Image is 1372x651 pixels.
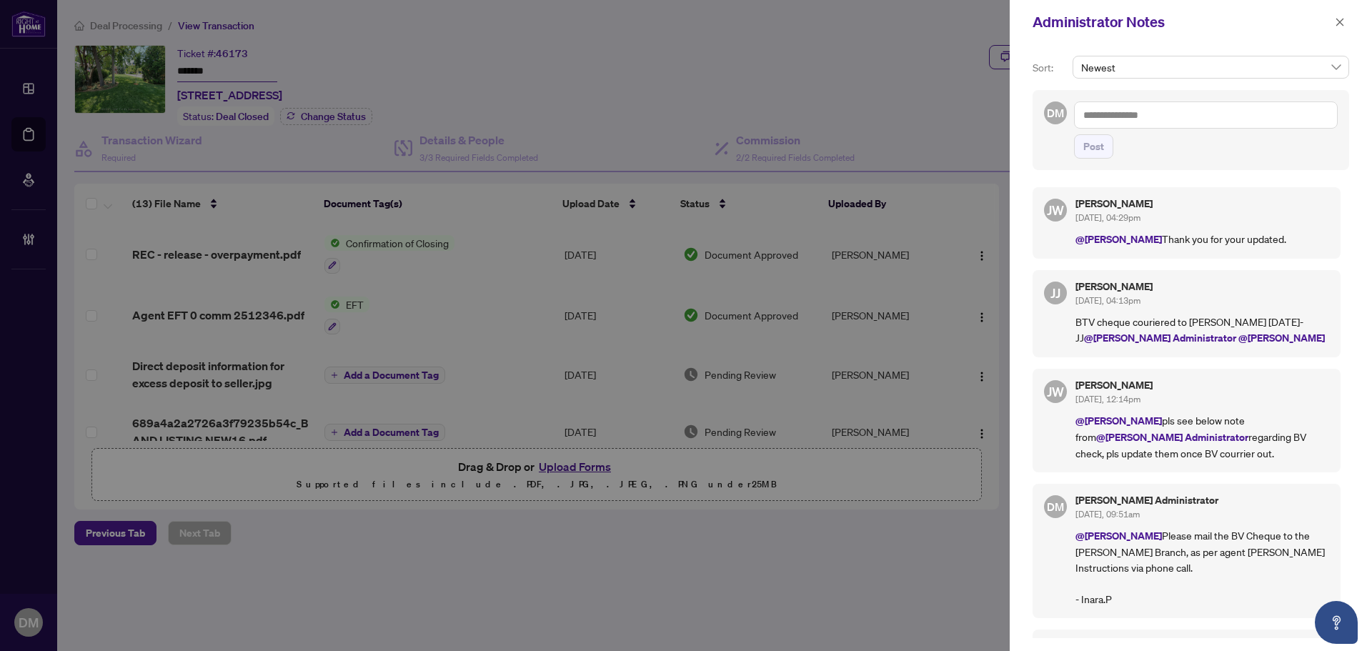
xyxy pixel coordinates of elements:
span: JJ [1050,283,1060,303]
span: @[PERSON_NAME] [1238,331,1325,344]
span: @[PERSON_NAME] [1075,529,1162,542]
span: @[PERSON_NAME] [1075,414,1162,427]
span: JW [1047,200,1064,220]
span: @[PERSON_NAME] [1075,232,1162,246]
span: [DATE], 04:29pm [1075,212,1140,223]
p: BTV cheque couriered to [PERSON_NAME] [DATE]-JJ [1075,314,1329,346]
button: Post [1074,134,1113,159]
span: [DATE], 09:51am [1075,509,1140,520]
p: Please mail the BV Cheque to the [PERSON_NAME] Branch, as per agent [PERSON_NAME] Instructions vi... [1075,527,1329,607]
span: [DATE], 12:14pm [1075,394,1140,404]
span: JW [1047,382,1064,402]
p: pls see below note from regarding BV check, pls update them once BV courrier out. [1075,412,1329,461]
span: Newest [1081,56,1341,78]
h5: [PERSON_NAME] Administrator [1075,495,1329,505]
div: Administrator Notes [1033,11,1331,33]
span: DM [1047,104,1064,121]
span: @[PERSON_NAME] Administrator [1096,430,1248,444]
h5: [PERSON_NAME] [1075,380,1329,390]
span: DM [1047,498,1064,515]
button: Open asap [1315,601,1358,644]
span: [DATE], 04:13pm [1075,295,1140,306]
h5: [PERSON_NAME] [1075,282,1329,292]
p: Sort: [1033,60,1067,76]
span: close [1335,17,1345,27]
p: Thank you for your updated. [1075,231,1329,247]
span: @[PERSON_NAME] Administrator [1084,331,1236,344]
h5: [PERSON_NAME] [1075,199,1329,209]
